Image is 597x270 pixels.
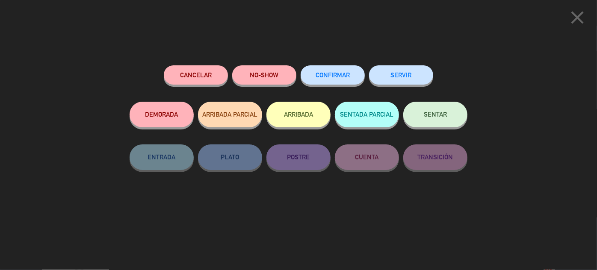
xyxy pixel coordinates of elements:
button: SERVIR [369,65,433,85]
button: POSTRE [266,144,331,170]
button: TRANSICIÓN [403,144,467,170]
button: SENTAR [403,102,467,127]
button: DEMORADA [130,102,194,127]
span: SENTAR [424,111,447,118]
span: CONFIRMAR [316,71,350,79]
button: CUENTA [335,144,399,170]
button: close [564,6,591,32]
i: close [567,7,588,28]
button: SENTADA PARCIAL [335,102,399,127]
button: ARRIBADA PARCIAL [198,102,262,127]
span: ARRIBADA PARCIAL [203,111,258,118]
button: Cancelar [164,65,228,85]
button: CONFIRMAR [301,65,365,85]
button: PLATO [198,144,262,170]
button: ARRIBADA [266,102,331,127]
button: ENTRADA [130,144,194,170]
button: NO-SHOW [232,65,296,85]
